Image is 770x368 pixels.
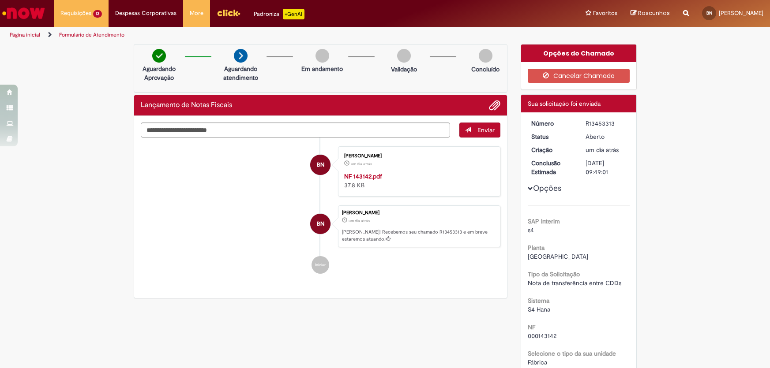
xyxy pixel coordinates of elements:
time: 27/08/2025 15:48:27 [351,161,372,167]
span: Rascunhos [638,9,670,17]
span: Enviar [477,126,495,134]
div: R13453313 [586,119,627,128]
textarea: Digite sua mensagem aqui... [141,123,451,138]
span: 13 [93,10,102,18]
ul: Trilhas de página [7,27,507,43]
button: Cancelar Chamado [528,69,630,83]
img: arrow-next.png [234,49,248,63]
span: S4 Hana [528,305,550,313]
img: img-circle-grey.png [479,49,492,63]
div: [PERSON_NAME] [342,210,496,216]
dt: Número [525,119,579,128]
a: Rascunhos [631,9,670,18]
span: BN [706,10,712,16]
div: Padroniza [254,9,304,19]
b: Tipo da Solicitação [528,270,580,278]
dt: Criação [525,145,579,154]
li: Beatriz Batista Da Cunha Neres [141,205,501,248]
button: Adicionar anexos [489,100,500,111]
dt: Conclusão Estimada [525,159,579,176]
div: [PERSON_NAME] [344,153,491,159]
span: Fábrica [528,358,547,366]
b: SAP Interim [528,217,560,225]
span: BN [317,213,324,234]
p: Concluído [471,65,500,74]
span: Sua solicitação foi enviada [528,100,601,108]
a: Formulário de Atendimento [59,31,124,38]
div: Beatriz Batista Da Cunha Neres [310,155,331,175]
p: [PERSON_NAME]! Recebemos seu chamado R13453313 e em breve estaremos atuando. [342,229,496,242]
time: 27/08/2025 15:48:56 [349,218,370,223]
time: 27/08/2025 15:48:56 [586,146,619,154]
p: +GenAi [283,9,304,19]
img: check-circle-green.png [152,49,166,63]
h2: Lançamento de Notas Fiscais Histórico de tíquete [141,101,232,109]
span: [GEOGRAPHIC_DATA] [528,253,588,260]
div: 27/08/2025 15:48:56 [586,145,627,154]
p: Aguardando atendimento [219,64,262,82]
span: BN [317,154,324,175]
div: 37.8 KB [344,172,491,190]
b: NF [528,323,535,331]
span: [PERSON_NAME] [719,9,763,17]
img: img-circle-grey.png [397,49,411,63]
p: Aguardando Aprovação [138,64,180,82]
dt: Status [525,132,579,141]
img: ServiceNow [1,4,46,22]
a: Página inicial [10,31,40,38]
img: img-circle-grey.png [316,49,329,63]
div: Opções do Chamado [521,45,636,62]
div: Beatriz Batista Da Cunha Neres [310,214,331,234]
span: 000143142 [528,332,556,340]
ul: Histórico de tíquete [141,138,501,283]
span: um dia atrás [586,146,619,154]
a: NF 143142.pdf [344,172,382,180]
span: Despesas Corporativas [115,9,177,18]
span: um dia atrás [349,218,370,223]
b: Planta [528,244,545,252]
div: [DATE] 09:49:01 [586,159,627,176]
span: Requisições [60,9,91,18]
p: Em andamento [301,64,343,73]
span: Favoritos [593,9,617,18]
button: Enviar [459,123,500,138]
span: s4 [528,226,534,234]
b: Sistema [528,297,549,305]
span: um dia atrás [351,161,372,167]
img: click_logo_yellow_360x200.png [217,6,240,19]
b: Selecione o tipo da sua unidade [528,349,616,357]
p: Validação [391,65,417,74]
span: More [190,9,203,18]
span: Nota de transferência entre CDDs [528,279,621,287]
div: Aberto [586,132,627,141]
